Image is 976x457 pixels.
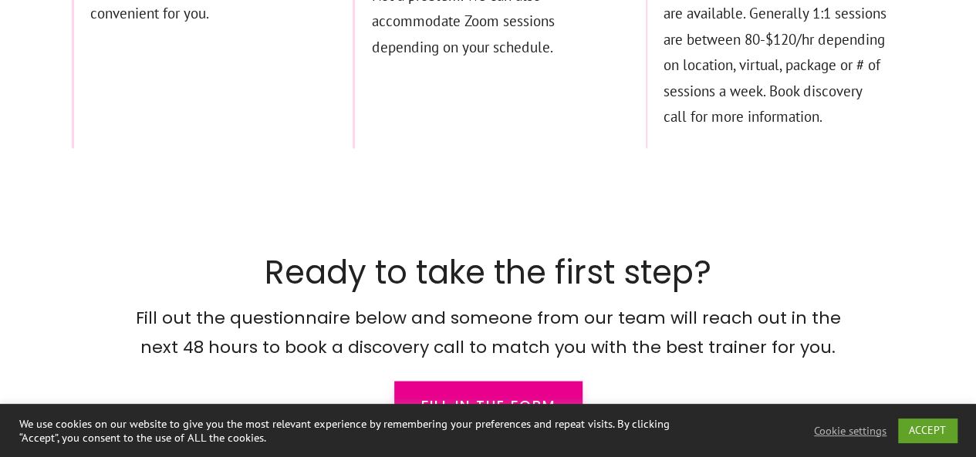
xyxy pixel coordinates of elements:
div: We use cookies on our website to give you the most relevant experience by remembering your prefer... [19,417,676,445]
p: Fill out the questionnaire below and someone from our team will reach out in the next 48 hours to... [116,303,860,381]
span: fill in the form [421,396,556,413]
p: Ready to take the first step? [72,260,905,303]
a: fill in the form [394,381,583,428]
a: Cookie settings [814,424,887,438]
a: ACCEPT [898,418,957,442]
